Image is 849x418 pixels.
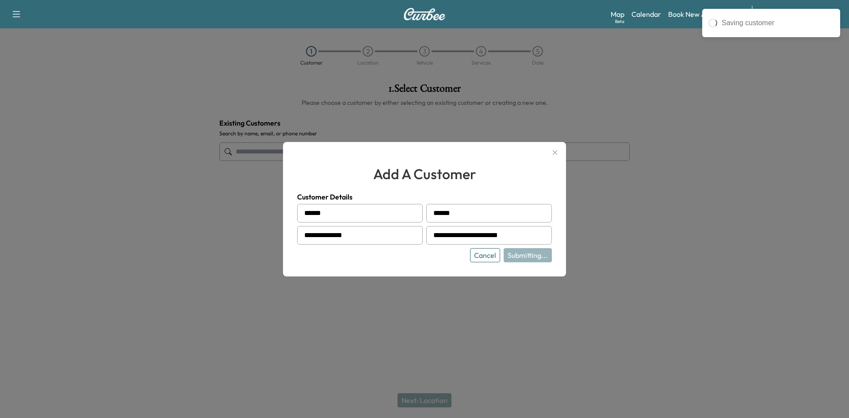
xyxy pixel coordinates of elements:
[722,18,834,28] div: Saving customer
[631,9,661,19] a: Calendar
[611,9,624,19] a: MapBeta
[615,18,624,25] div: Beta
[668,9,743,19] a: Book New Appointment
[403,8,446,20] img: Curbee Logo
[297,192,552,202] h4: Customer Details
[470,248,500,262] button: Cancel
[297,163,552,184] h2: add a customer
